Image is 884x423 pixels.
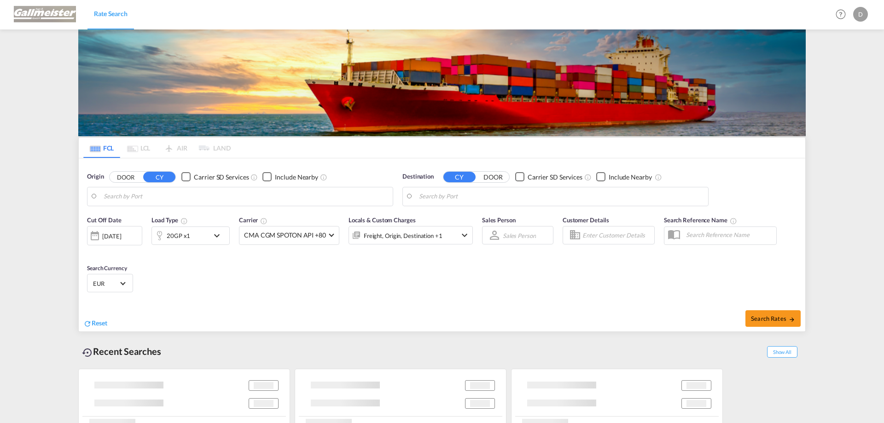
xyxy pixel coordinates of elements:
md-icon: icon-arrow-right [789,316,795,323]
div: D [853,7,868,22]
img: LCL+%26+FCL+BACKGROUND.png [78,29,806,136]
input: Search by Port [419,190,704,203]
span: Customer Details [563,216,609,224]
span: Carrier [239,216,268,224]
md-checkbox: Checkbox No Ink [596,172,652,182]
div: Help [833,6,853,23]
md-icon: Unchecked: Ignores neighbouring ports when fetching rates.Checked : Includes neighbouring ports w... [655,174,662,181]
input: Enter Customer Details [582,228,651,242]
span: Cut Off Date [87,216,122,224]
span: EUR [93,279,119,288]
div: icon-refreshReset [83,319,107,329]
span: Show All [767,346,797,358]
md-select: Sales Person [502,229,537,242]
md-icon: icon-chevron-down [211,230,227,241]
md-pagination-wrapper: Use the left and right arrow keys to navigate between tabs [83,138,231,158]
img: 03265390ea0211efb7c18701be6bbe5d.png [14,4,76,25]
span: Load Type [151,216,188,224]
span: Locals & Custom Charges [349,216,416,224]
div: Origin DOOR CY Checkbox No InkUnchecked: Search for CY (Container Yard) services for all selected... [79,158,805,331]
input: Search Reference Name [681,228,776,242]
div: Carrier SD Services [528,173,582,182]
div: Include Nearby [275,173,318,182]
span: Destination [402,172,434,181]
md-checkbox: Checkbox No Ink [515,172,582,182]
md-icon: icon-chevron-down [459,230,470,241]
md-checkbox: Checkbox No Ink [262,172,318,182]
md-select: Select Currency: € EUREuro [92,277,128,290]
div: Recent Searches [78,341,165,362]
span: Rate Search [94,10,128,17]
div: 20GP x1 [167,229,190,242]
button: DOOR [477,172,509,182]
div: Include Nearby [609,173,652,182]
md-icon: Unchecked: Search for CY (Container Yard) services for all selected carriers.Checked : Search for... [250,174,258,181]
button: DOOR [110,172,142,182]
div: Carrier SD Services [194,173,249,182]
md-icon: Your search will be saved by the below given name [730,217,737,225]
md-checkbox: Checkbox No Ink [181,172,249,182]
md-icon: Unchecked: Search for CY (Container Yard) services for all selected carriers.Checked : Search for... [584,174,592,181]
span: Search Rates [751,315,795,322]
div: 20GP x1icon-chevron-down [151,226,230,245]
span: CMA CGM SPOTON API +80 [244,231,326,240]
md-icon: Unchecked: Ignores neighbouring ports when fetching rates.Checked : Includes neighbouring ports w... [320,174,327,181]
div: Freight Origin Destination Factory Stuffingicon-chevron-down [349,226,473,244]
md-tab-item: FCL [83,138,120,158]
button: Search Ratesicon-arrow-right [745,310,801,327]
span: Search Reference Name [664,216,737,224]
md-datepicker: Select [87,244,94,257]
span: Search Currency [87,265,127,272]
span: Reset [92,319,107,327]
span: Help [833,6,849,22]
md-icon: The selected Trucker/Carrierwill be displayed in the rate results If the rates are from another f... [260,217,268,225]
md-icon: icon-information-outline [180,217,188,225]
input: Search by Port [104,190,388,203]
div: [DATE] [87,226,142,245]
md-icon: icon-refresh [83,319,92,328]
span: Origin [87,172,104,181]
div: Freight Origin Destination Factory Stuffing [364,229,442,242]
div: [DATE] [102,232,121,240]
button: CY [443,172,476,182]
md-icon: icon-backup-restore [82,347,93,358]
span: Sales Person [482,216,516,224]
button: CY [143,172,175,182]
